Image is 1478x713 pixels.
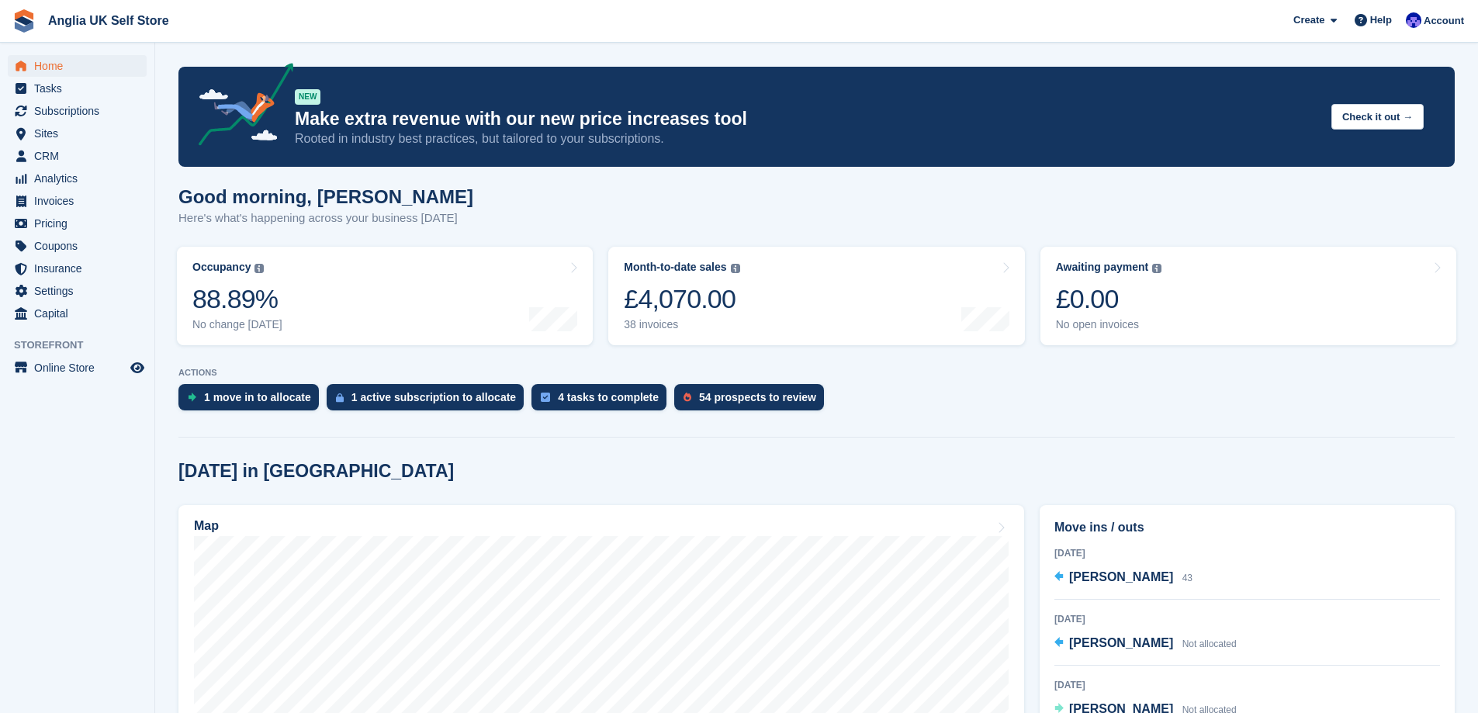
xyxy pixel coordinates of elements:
[12,9,36,33] img: stora-icon-8386f47178a22dfd0bd8f6a31ec36ba5ce8667c1dd55bd0f319d3a0aa187defe.svg
[684,393,691,402] img: prospect-51fa495bee0391a8d652442698ab0144808aea92771e9ea1ae160a38d050c398.svg
[128,358,147,377] a: Preview store
[8,55,147,77] a: menu
[254,264,264,273] img: icon-info-grey-7440780725fd019a000dd9b08b2336e03edf1995a4989e88bcd33f0948082b44.svg
[1406,12,1421,28] img: Lewis Scotney
[188,393,196,402] img: move_ins_to_allocate_icon-fdf77a2bb77ea45bf5b3d319d69a93e2d87916cf1d5bf7949dd705db3b84f3ca.svg
[699,391,816,403] div: 54 prospects to review
[1069,636,1173,649] span: [PERSON_NAME]
[1424,13,1464,29] span: Account
[8,280,147,302] a: menu
[8,357,147,379] a: menu
[8,123,147,144] a: menu
[336,393,344,403] img: active_subscription_to_allocate_icon-d502201f5373d7db506a760aba3b589e785aa758c864c3986d89f69b8ff3...
[192,283,282,315] div: 88.89%
[1054,634,1237,654] a: [PERSON_NAME] Not allocated
[34,168,127,189] span: Analytics
[327,384,531,418] a: 1 active subscription to allocate
[1054,678,1440,692] div: [DATE]
[185,63,294,151] img: price-adjustments-announcement-icon-8257ccfd72463d97f412b2fc003d46551f7dbcb40ab6d574587a9cd5c0d94...
[178,368,1455,378] p: ACTIONS
[1054,518,1440,537] h2: Move ins / outs
[1069,570,1173,583] span: [PERSON_NAME]
[8,213,147,234] a: menu
[1056,318,1162,331] div: No open invoices
[1152,264,1161,273] img: icon-info-grey-7440780725fd019a000dd9b08b2336e03edf1995a4989e88bcd33f0948082b44.svg
[1040,247,1456,345] a: Awaiting payment £0.00 No open invoices
[531,384,674,418] a: 4 tasks to complete
[624,318,739,331] div: 38 invoices
[42,8,175,33] a: Anglia UK Self Store
[1056,283,1162,315] div: £0.00
[178,384,327,418] a: 1 move in to allocate
[1370,12,1392,28] span: Help
[8,100,147,122] a: menu
[674,384,832,418] a: 54 prospects to review
[1054,612,1440,626] div: [DATE]
[295,108,1319,130] p: Make extra revenue with our new price increases tool
[34,213,127,234] span: Pricing
[624,261,726,274] div: Month-to-date sales
[1293,12,1324,28] span: Create
[8,235,147,257] a: menu
[204,391,311,403] div: 1 move in to allocate
[8,168,147,189] a: menu
[1054,568,1192,588] a: [PERSON_NAME] 43
[34,78,127,99] span: Tasks
[8,78,147,99] a: menu
[731,264,740,273] img: icon-info-grey-7440780725fd019a000dd9b08b2336e03edf1995a4989e88bcd33f0948082b44.svg
[34,357,127,379] span: Online Store
[34,145,127,167] span: CRM
[34,190,127,212] span: Invoices
[178,209,473,227] p: Here's what's happening across your business [DATE]
[178,186,473,207] h1: Good morning, [PERSON_NAME]
[192,318,282,331] div: No change [DATE]
[295,89,320,105] div: NEW
[34,235,127,257] span: Coupons
[351,391,516,403] div: 1 active subscription to allocate
[1056,261,1149,274] div: Awaiting payment
[34,303,127,324] span: Capital
[14,337,154,353] span: Storefront
[1331,104,1424,130] button: Check it out →
[295,130,1319,147] p: Rooted in industry best practices, but tailored to your subscriptions.
[558,391,659,403] div: 4 tasks to complete
[34,258,127,279] span: Insurance
[34,280,127,302] span: Settings
[34,123,127,144] span: Sites
[541,393,550,402] img: task-75834270c22a3079a89374b754ae025e5fb1db73e45f91037f5363f120a921f8.svg
[624,283,739,315] div: £4,070.00
[8,190,147,212] a: menu
[177,247,593,345] a: Occupancy 88.89% No change [DATE]
[194,519,219,533] h2: Map
[1182,573,1192,583] span: 43
[34,100,127,122] span: Subscriptions
[1182,639,1237,649] span: Not allocated
[34,55,127,77] span: Home
[8,145,147,167] a: menu
[1054,546,1440,560] div: [DATE]
[8,258,147,279] a: menu
[178,461,454,482] h2: [DATE] in [GEOGRAPHIC_DATA]
[608,247,1024,345] a: Month-to-date sales £4,070.00 38 invoices
[8,303,147,324] a: menu
[192,261,251,274] div: Occupancy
